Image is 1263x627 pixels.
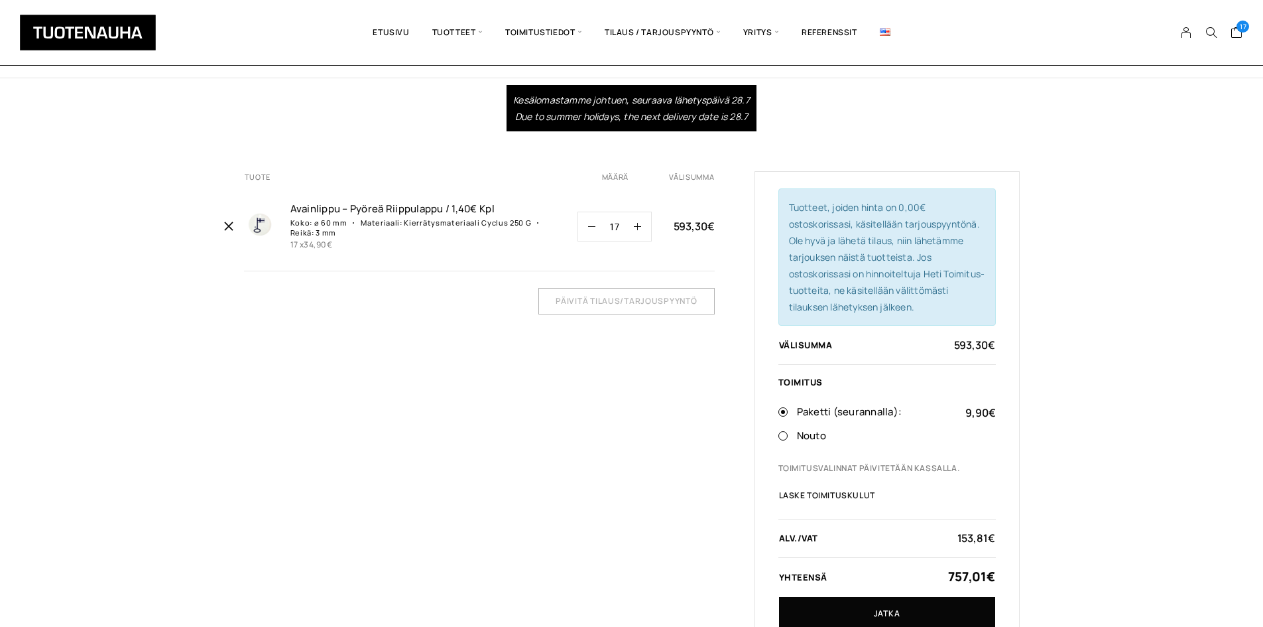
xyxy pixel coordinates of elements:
input: Päivitä tilaus/tarjouspyyntö [538,288,714,314]
bdi: 757,01 [948,568,994,585]
span: 17 x [290,239,333,250]
div: Kesälomastamme johtuen, seuraava lähetyspäivä 28.7 Due to summer holidays, the next delivery date... [507,85,756,131]
input: Määrä [595,212,634,241]
img: Tilaus 1 [244,212,274,242]
span: € [988,531,995,545]
bdi: 153,81 [957,531,995,545]
label: Nouto [797,427,996,445]
a: Cart [1231,26,1243,42]
img: Tuotenauha Oy [20,15,156,50]
span: Tuotteet, joiden hinta on 0,00€ ostoskorissasi, käsitellään tarjouspyyntönä. Ole hyvä ja lähetä t... [789,201,985,313]
a: Avainlippu – Pyöreä Riippulappu / 1,40€ Kpl [290,202,562,216]
dt: Materiaali: [349,218,402,228]
p: 3 mm [316,228,336,238]
bdi: 593,30 [674,219,715,234]
th: alv./VAT [778,532,894,544]
bdi: 34,90 [304,239,332,250]
label: Paketti (seurannalla): [797,403,996,421]
th: Määrä [577,171,668,182]
a: Laske toimituskulut [779,492,875,500]
span: Toimitusvalinnat päivitetään kassalla. [778,462,960,474]
span: € [987,568,995,585]
a: Referenssit [790,10,869,55]
span: € [327,239,332,250]
span: € [988,338,995,352]
button: Search [1199,27,1224,38]
span: Yritys [732,10,790,55]
div: Toimitus [778,378,996,387]
p: Kierrätysmateriaali Cyclus 250 G [404,218,531,228]
th: Välisumma [668,171,714,182]
span: € [989,405,996,420]
th: Yhteensä [778,571,894,583]
dt: Reikä: [290,218,546,238]
dt: Koko: [290,218,312,228]
span: 17 [1236,21,1249,33]
th: Tuote [244,171,578,182]
span: € [707,219,715,234]
span: Tilaus / Tarjouspyyntö [593,10,732,55]
bdi: 593,30 [954,338,995,352]
th: Välisumma [778,339,894,351]
bdi: 9,90 [965,405,995,420]
span: Tuotteet [421,10,494,55]
a: Etusivu [361,10,420,55]
p: ⌀ 60 mm [314,218,347,228]
a: My Account [1173,27,1199,38]
span: Toimitustiedot [494,10,593,55]
img: English [880,29,890,36]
